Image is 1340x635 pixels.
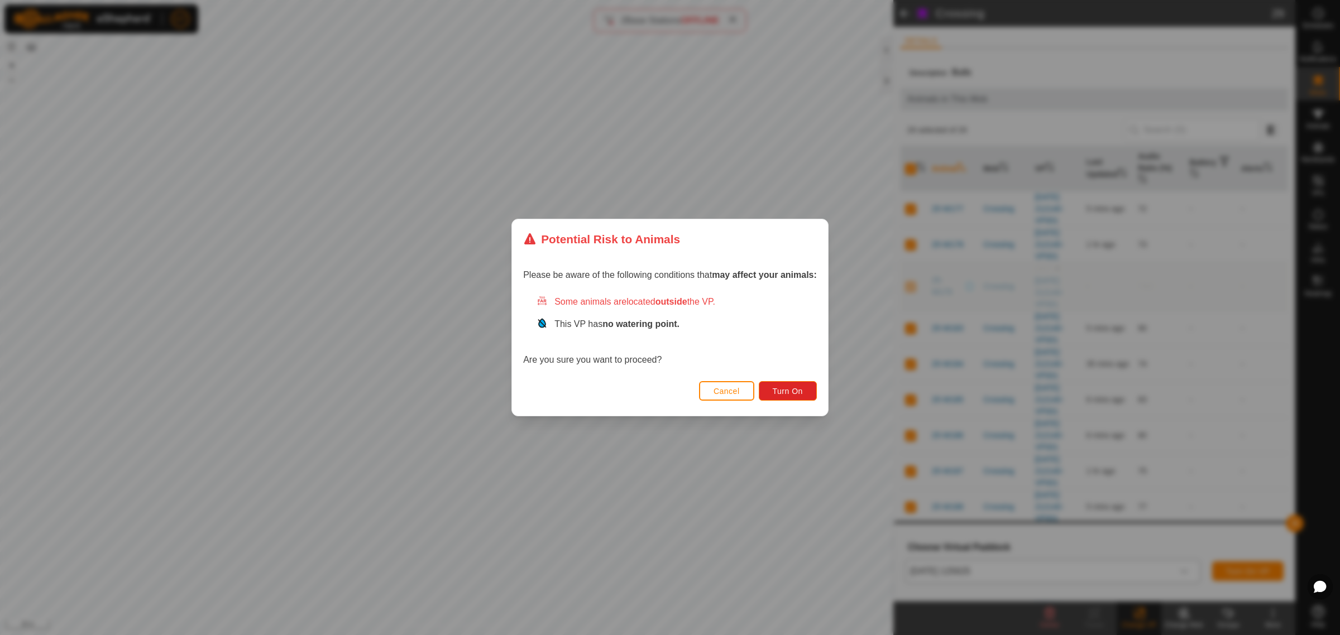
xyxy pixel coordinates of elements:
span: located the VP. [626,297,715,306]
span: Turn On [773,387,803,396]
button: Cancel [699,381,754,401]
div: Potential Risk to Animals [523,230,680,248]
span: This VP has [554,319,679,329]
strong: outside [655,297,687,306]
div: Are you sure you want to proceed? [523,295,817,367]
span: Cancel [714,387,740,396]
strong: no watering point. [602,319,679,329]
div: Some animals are [537,295,817,309]
button: Turn On [759,381,817,401]
strong: may affect your animals: [712,270,817,280]
span: Please be aware of the following conditions that [523,270,817,280]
